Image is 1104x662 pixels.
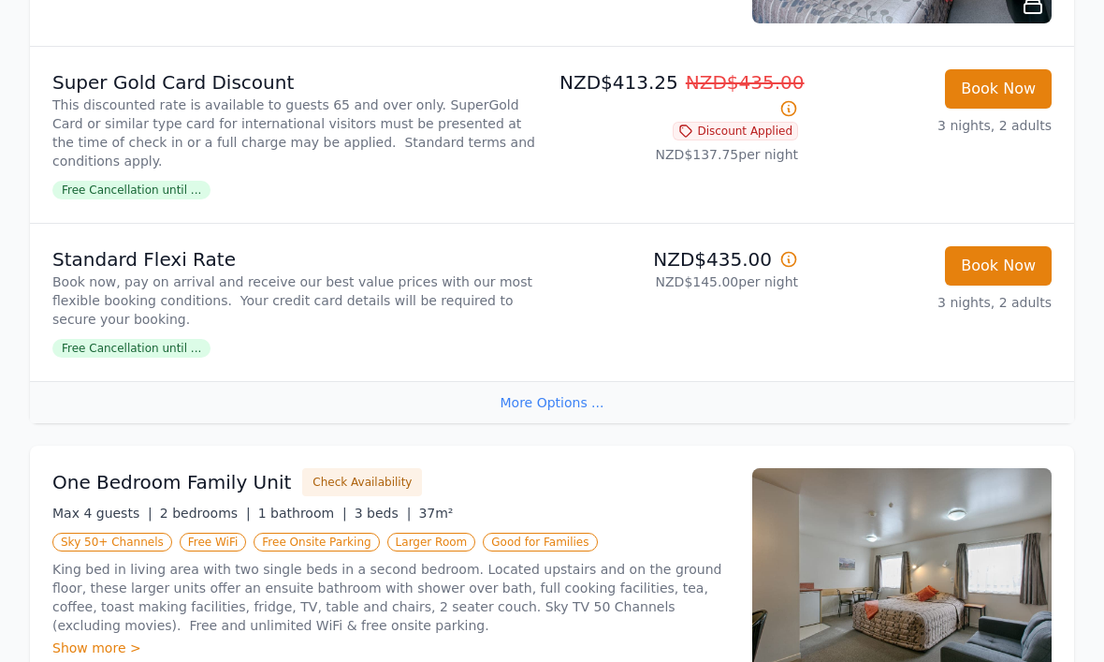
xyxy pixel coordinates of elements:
p: Super Gold Card Discount [52,69,545,96]
p: Standard Flexi Rate [52,246,545,272]
span: Sky 50+ Channels [52,533,172,552]
p: Book now, pay on arrival and receive our best value prices with our most flexible booking conditi... [52,272,545,329]
span: 3 beds | [355,506,412,521]
span: Good for Families [483,533,597,552]
span: Discount Applied [673,122,798,140]
button: Check Availability [302,468,422,496]
span: Free Cancellation until ... [52,339,211,358]
span: 2 bedrooms | [160,506,251,521]
p: NZD$435.00 [559,246,798,272]
span: Larger Room [387,533,476,552]
span: Free Onsite Parking [254,533,379,552]
p: NZD$137.75 per night [559,145,798,164]
div: More Options ... [30,381,1074,423]
button: Book Now [945,69,1052,109]
span: 1 bathroom | [258,506,347,521]
div: Show more > [52,639,730,657]
span: NZD$435.00 [686,71,805,94]
h3: One Bedroom Family Unit [52,469,291,495]
p: King bed in living area with two single beds in a second bedroom. Located upstairs and on the gro... [52,560,730,635]
p: 3 nights, 2 adults [813,293,1052,312]
span: 37m² [418,506,453,521]
span: Free Cancellation until ... [52,181,211,199]
span: Max 4 guests | [52,506,153,521]
p: NZD$145.00 per night [559,272,798,291]
p: 3 nights, 2 adults [813,116,1052,135]
span: Free WiFi [180,533,247,552]
p: This discounted rate is available to guests 65 and over only. SuperGold Card or similar type card... [52,96,545,170]
p: NZD$413.25 [559,69,798,122]
button: Book Now [945,246,1052,286]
